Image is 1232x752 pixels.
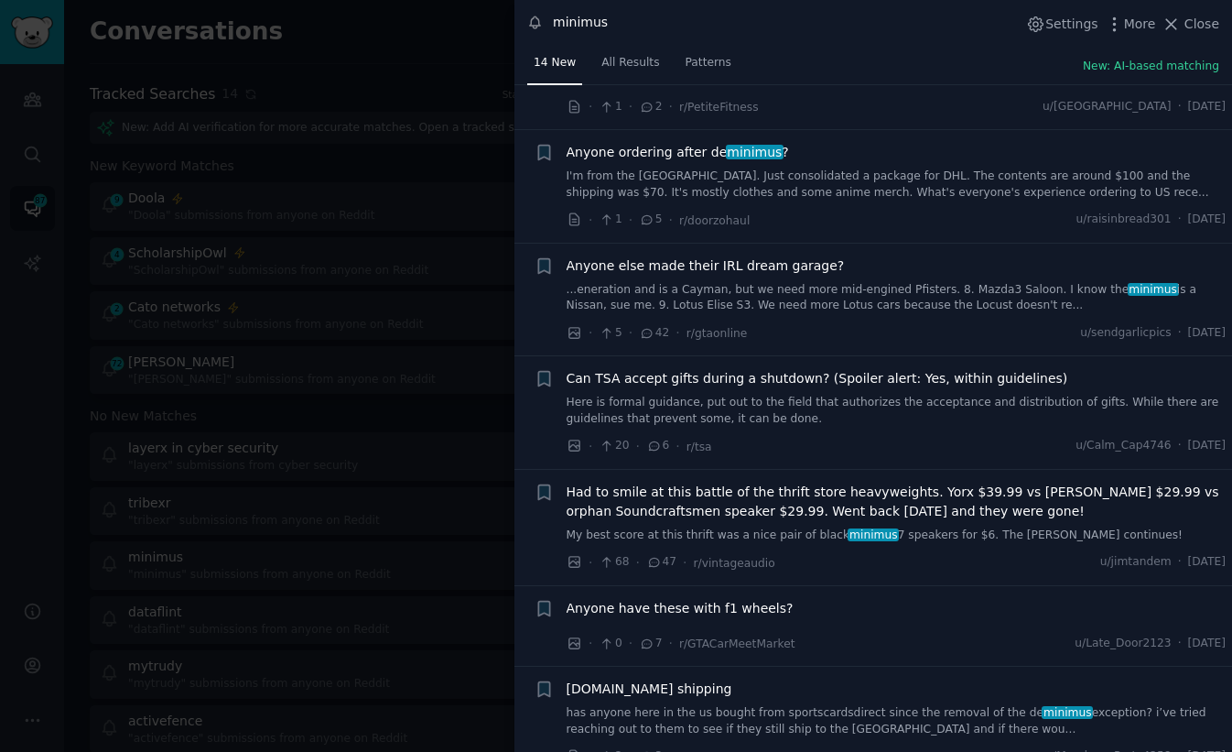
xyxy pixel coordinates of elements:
[595,49,665,86] a: All Results
[553,13,608,32] div: minimus
[1178,438,1182,454] span: ·
[683,553,686,572] span: ·
[726,145,784,159] span: minimus
[679,214,750,227] span: r/doorzohaul
[848,529,899,541] span: minimus
[527,49,582,86] a: 14 New
[1178,325,1182,342] span: ·
[686,55,731,71] span: Patterns
[567,256,845,276] a: Anyone else made their IRL dream garage?
[567,599,794,618] a: Anyone have these with f1 wheels?
[1178,212,1182,228] span: ·
[639,325,669,342] span: 42
[669,211,673,230] span: ·
[589,323,592,343] span: ·
[1188,99,1226,115] span: [DATE]
[599,636,621,652] span: 0
[589,97,592,116] span: ·
[567,705,1227,737] a: has anyone here in the us bought from sportscardsdirect since the removal of the deminimusexcepti...
[694,557,775,570] span: r/vintageaudio
[567,483,1227,521] a: Had to smile at this battle of the thrift store heavyweights. Yorx $39.99 vs [PERSON_NAME] $29.99...
[1076,212,1172,228] span: u/raisinbread301
[589,634,592,653] span: ·
[669,97,673,116] span: ·
[567,282,1227,314] a: ...eneration and is a Cayman, but we need more mid-engined Pfisters. 8. Mazda3 Saloon. I know the...
[599,438,629,454] span: 20
[599,99,621,115] span: 1
[629,323,632,343] span: ·
[599,325,621,342] span: 5
[567,143,789,162] span: Anyone ordering after de ?
[567,680,732,699] a: [DOMAIN_NAME] shipping
[639,99,662,115] span: 2
[1188,554,1226,571] span: [DATE]
[589,437,592,456] span: ·
[639,636,662,652] span: 7
[1188,212,1226,228] span: [DATE]
[679,638,795,650] span: r/GTACarMeetMarket
[646,554,676,571] span: 47
[1128,283,1179,296] span: minimus
[629,634,632,653] span: ·
[567,395,1227,427] a: Here is formal guidance, put out to the field that authorizes the acceptance and distribution of ...
[599,554,629,571] span: 68
[567,369,1068,388] a: Can TSA accept gifts during a shutdown? (Spoiler alert: Yes, within guidelines)
[636,553,640,572] span: ·
[1124,15,1156,34] span: More
[1043,99,1172,115] span: u/[GEOGRAPHIC_DATA]
[1083,59,1219,75] button: New: AI-based matching
[1100,554,1172,571] span: u/jimtandem
[567,143,789,162] a: Anyone ordering after deminimus?
[1178,636,1182,652] span: ·
[1162,15,1219,34] button: Close
[589,553,592,572] span: ·
[1075,636,1171,652] span: u/Late_Door2123
[1188,636,1226,652] span: [DATE]
[599,212,621,228] span: 1
[1080,325,1172,342] span: u/sendgarlicpics
[567,169,1227,201] a: I'm from the [GEOGRAPHIC_DATA]. Just consolidated a package for DHL. The contents are around $100...
[1184,15,1219,34] span: Close
[1042,706,1093,719] span: minimus
[1105,15,1156,34] button: More
[639,212,662,228] span: 5
[1178,554,1182,571] span: ·
[1075,438,1171,454] span: u/Calm_Cap4746
[686,327,748,340] span: r/gtaonline
[675,437,679,456] span: ·
[636,437,640,456] span: ·
[1188,325,1226,342] span: [DATE]
[629,97,632,116] span: ·
[679,49,738,86] a: Patterns
[589,211,592,230] span: ·
[534,55,576,71] span: 14 New
[1188,438,1226,454] span: [DATE]
[686,441,712,453] span: r/tsa
[679,101,759,114] span: r/PetiteFitness
[669,634,673,653] span: ·
[646,438,669,454] span: 6
[1178,99,1182,115] span: ·
[675,323,679,343] span: ·
[567,528,1227,544] a: My best score at this thrift was a nice pair of blackminimus7 speakers for $6. The [PERSON_NAME] ...
[1045,15,1097,34] span: Settings
[1026,15,1097,34] button: Settings
[629,211,632,230] span: ·
[601,55,659,71] span: All Results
